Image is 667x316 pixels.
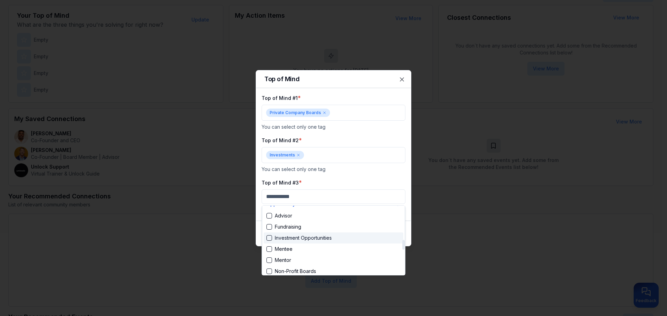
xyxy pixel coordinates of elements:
div: Fundraising [266,223,301,230]
div: Investment Opportunities [266,234,332,241]
div: Non-Profit Boards [266,268,316,275]
div: Advisor [266,212,292,219]
div: Mentor [266,257,291,264]
div: Mentee [266,246,293,253]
